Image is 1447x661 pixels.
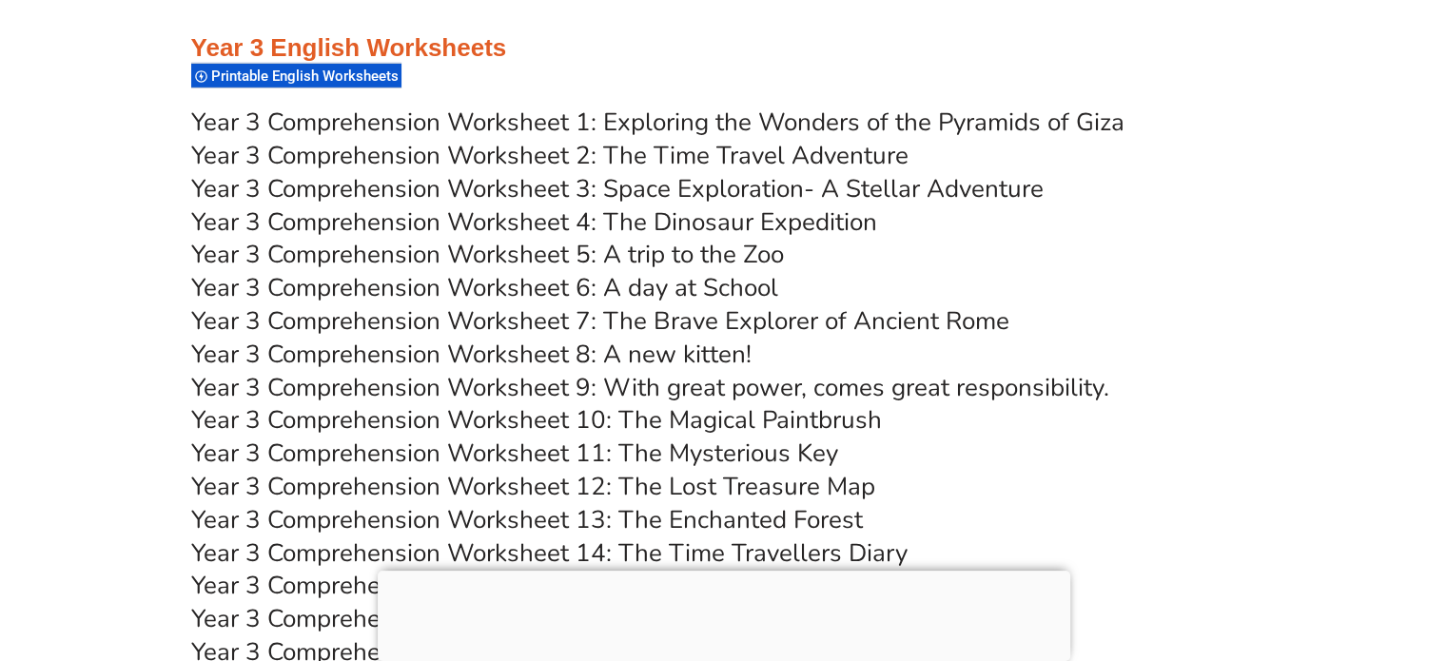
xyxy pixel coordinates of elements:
div: Printable English Worksheets [191,63,401,88]
a: Year 3 Comprehension Worksheet 3: Space Exploration- A Stellar Adventure [191,172,1044,205]
a: Year 3 Comprehension Worksheet 6: A day at School [191,271,778,304]
a: Year 3 Comprehension Worksheet 10: The Magical Paintbrush [191,403,882,437]
a: Year 3 Comprehension Worksheet 16: The Friendly Dragon [191,602,847,635]
a: Year 3 Comprehension Worksheet 13: The Enchanted Forest [191,503,863,536]
a: Year 3 Comprehension Worksheet 8: A new kitten! [191,338,752,371]
a: Year 3 Comprehension Worksheet 14: The Time Travellers Diary [191,536,908,570]
iframe: Chat Widget [1352,570,1447,661]
a: Year 3 Comprehension Worksheet 5: A trip to the Zoo [191,238,784,271]
a: Year 3 Comprehension Worksheet 12: The Lost Treasure Map [191,470,875,503]
iframe: Advertisement [378,571,1070,656]
a: Year 3 Comprehension Worksheet 15: 10 points to Hufflepuff! [191,569,881,602]
span: Printable English Worksheets [211,68,404,85]
a: Year 3 Comprehension Worksheet 11: The Mysterious Key [191,437,838,470]
a: Year 3 Comprehension Worksheet 9: With great power, comes great responsibility. [191,371,1109,404]
a: Year 3 Comprehension Worksheet 4: The Dinosaur Expedition [191,205,877,239]
a: Year 3 Comprehension Worksheet 1: Exploring the Wonders of the Pyramids of Giza [191,106,1124,139]
a: Year 3 Comprehension Worksheet 7: The Brave Explorer of Ancient Rome [191,304,1009,338]
a: Year 3 Comprehension Worksheet 2: The Time Travel Adventure [191,139,909,172]
h3: Year 3 English Worksheets [191,32,1257,65]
